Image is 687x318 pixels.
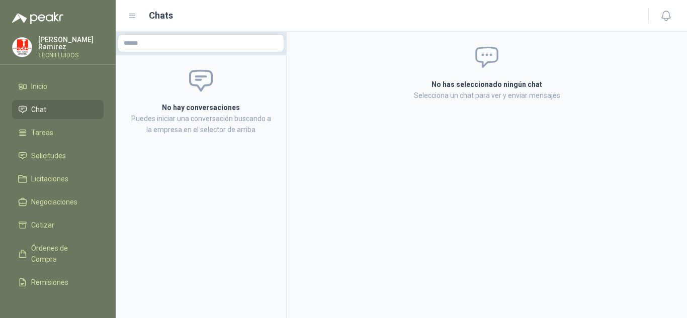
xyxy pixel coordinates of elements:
h1: Chats [149,9,173,23]
img: Logo peakr [12,12,63,24]
a: Cotizar [12,216,104,235]
h2: No hay conversaciones [128,102,274,113]
span: Licitaciones [31,173,68,184]
span: Chat [31,104,46,115]
h2: No has seleccionado ningún chat [311,79,662,90]
a: Licitaciones [12,169,104,188]
span: Remisiones [31,277,68,288]
span: Órdenes de Compra [31,243,94,265]
span: Tareas [31,127,53,138]
p: Selecciona un chat para ver y enviar mensajes [311,90,662,101]
p: Puedes iniciar una conversación buscando a la empresa en el selector de arriba [128,113,274,135]
a: Órdenes de Compra [12,239,104,269]
a: Chat [12,100,104,119]
a: Negociaciones [12,192,104,211]
span: Negociaciones [31,196,77,207]
a: Solicitudes [12,146,104,165]
a: Inicio [12,77,104,96]
span: Solicitudes [31,150,66,161]
a: Remisiones [12,273,104,292]
span: Cotizar [31,220,54,231]
p: [PERSON_NAME] Ramirez [38,36,104,50]
p: TECNIFLUIDOS [38,52,104,58]
span: Inicio [31,81,47,92]
a: Tareas [12,123,104,142]
img: Company Logo [13,38,32,57]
